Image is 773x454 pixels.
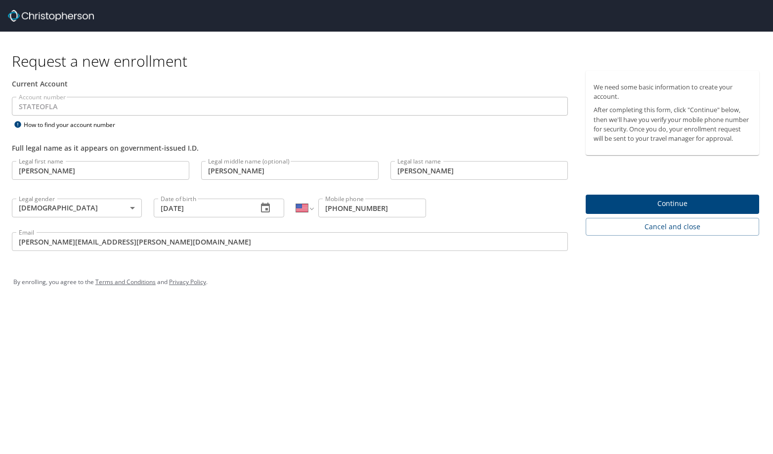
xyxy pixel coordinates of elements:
[13,270,760,294] div: By enrolling, you agree to the and .
[95,278,156,286] a: Terms and Conditions
[154,199,249,217] input: MM/DD/YYYY
[12,143,568,153] div: Full legal name as it appears on government-issued I.D.
[12,119,135,131] div: How to find your account number
[586,195,759,214] button: Continue
[12,51,767,71] h1: Request a new enrollment
[8,10,94,22] img: cbt logo
[169,278,206,286] a: Privacy Policy
[586,218,759,236] button: Cancel and close
[12,199,142,217] div: [DEMOGRAPHIC_DATA]
[594,221,751,233] span: Cancel and close
[594,83,751,101] p: We need some basic information to create your account.
[594,198,751,210] span: Continue
[594,105,751,143] p: After completing this form, click "Continue" below, then we'll have you verify your mobile phone ...
[12,79,568,89] div: Current Account
[318,199,426,217] input: Enter phone number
